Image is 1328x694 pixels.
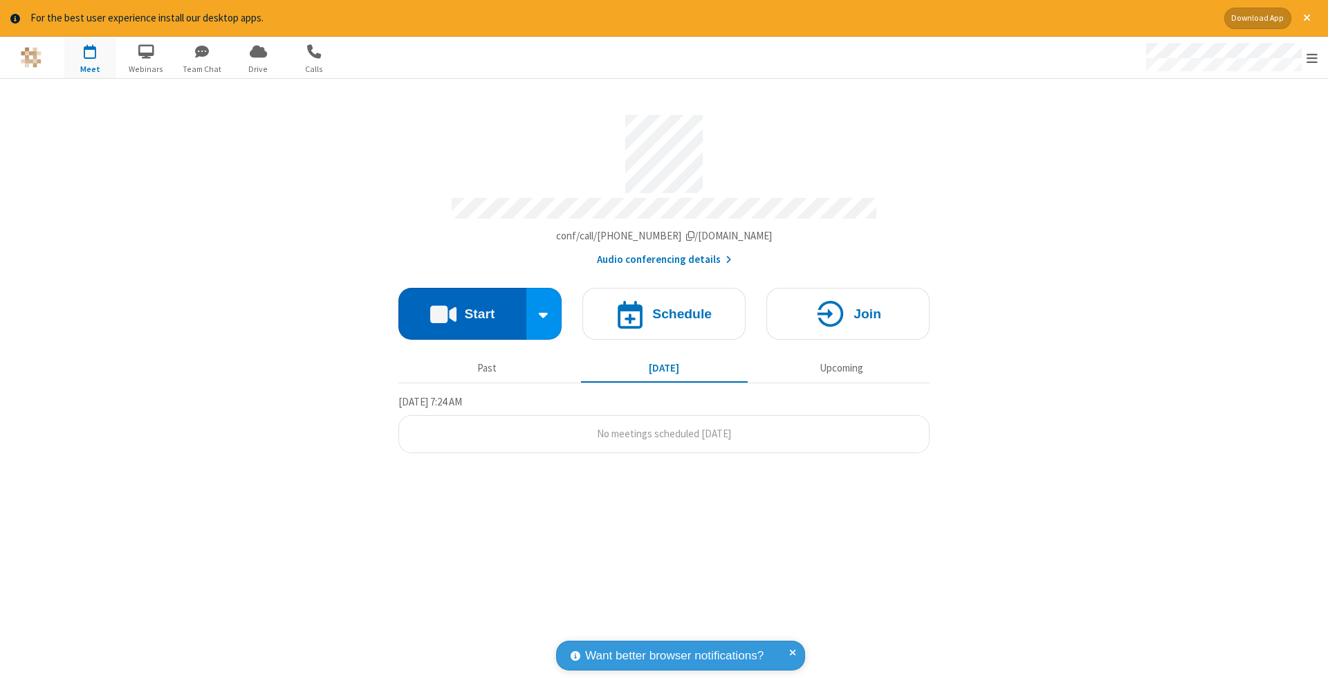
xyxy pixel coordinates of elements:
section: Today's Meetings [398,394,930,453]
button: Download App [1224,8,1291,29]
h4: Join [854,307,881,320]
button: [DATE] [581,356,748,382]
button: Copy my meeting room linkCopy my meeting room link [556,228,773,244]
button: Schedule [582,288,746,340]
span: Team Chat [176,63,228,75]
div: Open menu [1133,37,1328,78]
div: For the best user experience install our desktop apps. [30,10,1214,26]
button: Logo [5,37,57,78]
button: Start [398,288,526,340]
span: Meet [64,63,116,75]
span: No meetings scheduled [DATE] [597,427,731,440]
span: Copy my meeting room link [556,229,773,242]
span: [DATE] 7:24 AM [398,395,462,408]
button: Close alert [1296,8,1318,29]
div: Start conference options [526,288,562,340]
span: Drive [232,63,284,75]
button: Join [766,288,930,340]
h4: Schedule [652,307,712,320]
h4: Start [464,307,495,320]
button: Audio conferencing details [597,252,732,268]
span: Want better browser notifications? [585,647,764,665]
section: Account details [398,104,930,267]
span: Calls [288,63,340,75]
button: Upcoming [758,356,925,382]
button: Past [404,356,571,382]
img: QA Selenium DO NOT DELETE OR CHANGE [21,47,41,68]
span: Webinars [120,63,172,75]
